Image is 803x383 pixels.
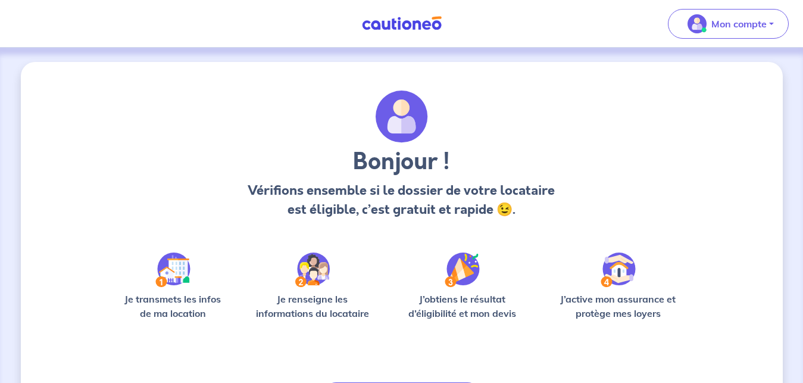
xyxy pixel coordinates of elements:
[245,148,558,176] h3: Bonjour !
[295,253,330,287] img: /static/c0a346edaed446bb123850d2d04ad552/Step-2.svg
[376,91,428,143] img: archivate
[601,253,636,287] img: /static/bfff1cf634d835d9112899e6a3df1a5d/Step-4.svg
[155,253,190,287] img: /static/90a569abe86eec82015bcaae536bd8e6/Step-1.svg
[688,14,707,33] img: illu_account_valid_menu.svg
[445,253,480,287] img: /static/f3e743aab9439237c3e2196e4328bba9/Step-3.svg
[116,292,230,320] p: Je transmets les infos de ma location
[711,17,767,31] p: Mon compte
[395,292,530,320] p: J’obtiens le résultat d’éligibilité et mon devis
[668,9,789,39] button: illu_account_valid_menu.svgMon compte
[245,181,558,219] p: Vérifions ensemble si le dossier de votre locataire est éligible, c’est gratuit et rapide 😉.
[357,16,446,31] img: Cautioneo
[249,292,377,320] p: Je renseigne les informations du locataire
[549,292,688,320] p: J’active mon assurance et protège mes loyers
